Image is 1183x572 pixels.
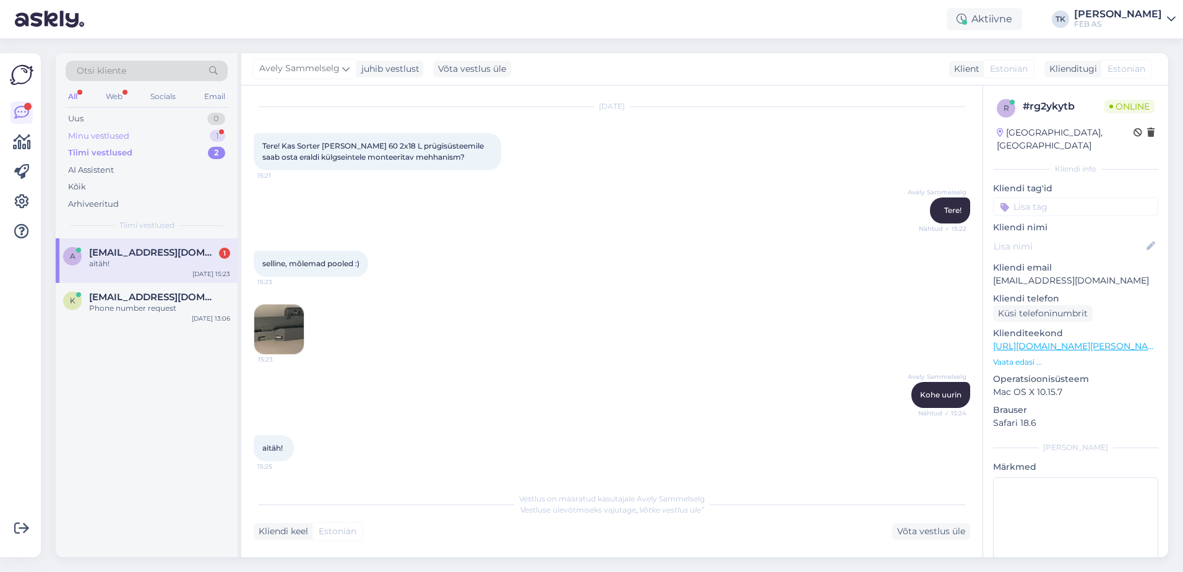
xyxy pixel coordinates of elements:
span: r [1004,103,1009,113]
span: Avely Sammelselg [908,372,966,381]
input: Lisa nimi [994,240,1144,253]
div: Socials [148,89,178,105]
span: k [70,296,75,305]
p: Operatsioonisüsteem [993,373,1158,386]
div: Web [103,89,125,105]
span: Kohe uurin [920,390,961,399]
div: 1 [210,130,225,142]
div: 1 [219,248,230,259]
span: Nähtud ✓ 15:24 [918,409,966,418]
span: 15:23 [258,355,304,364]
a: [URL][DOMAIN_NAME][PERSON_NAME] [993,340,1164,352]
span: Estonian [1108,63,1145,76]
span: 15:25 [257,462,304,471]
div: All [66,89,80,105]
div: [DATE] 13:06 [192,314,230,323]
div: Uus [68,113,84,125]
span: kkivirand@gmail.com [89,292,218,303]
div: AI Assistent [68,164,114,176]
div: aitäh! [89,258,230,269]
p: [EMAIL_ADDRESS][DOMAIN_NAME] [993,274,1158,287]
span: aitäh! [262,443,283,453]
span: Nähtud ✓ 15:22 [919,224,966,233]
img: Attachment [254,305,304,354]
div: [DATE] [254,101,970,112]
div: Küsi telefoninumbrit [993,305,1093,322]
span: Online [1104,100,1155,113]
div: Klienditugi [1044,63,1097,76]
p: Vaata edasi ... [993,357,1158,368]
span: selline, mõlemad pooled :) [262,259,359,268]
span: Avely Sammelselg [259,62,340,76]
span: Tere! Kas Sorter [PERSON_NAME] 60 2x18 L prügisüsteemile saab osta eraldi külgseintele monteerita... [262,141,486,162]
div: Kõik [68,181,86,193]
p: Kliendi nimi [993,221,1158,234]
div: [GEOGRAPHIC_DATA], [GEOGRAPHIC_DATA] [997,126,1134,152]
div: Tiimi vestlused [68,147,132,159]
span: Estonian [319,525,356,538]
div: Minu vestlused [68,130,129,142]
p: Safari 18.6 [993,417,1158,430]
div: Võta vestlus üle [892,523,970,540]
img: Askly Logo [10,63,33,87]
i: „Võtke vestlus üle” [636,505,704,514]
div: Email [202,89,228,105]
div: [PERSON_NAME] [1074,9,1162,19]
span: 15:21 [257,171,304,180]
span: a [70,251,75,261]
span: Estonian [990,63,1028,76]
div: [PERSON_NAME] [993,442,1158,453]
div: Phone number request [89,303,230,314]
a: [PERSON_NAME]FEB AS [1074,9,1176,29]
div: Võta vestlus üle [433,61,511,77]
div: Aktiivne [947,8,1022,30]
div: FEB AS [1074,19,1162,29]
div: Kliendi keel [254,525,308,538]
div: Klient [949,63,979,76]
span: Tiimi vestlused [119,220,174,231]
input: Lisa tag [993,197,1158,216]
div: # rg2ykytb [1023,99,1104,114]
p: Klienditeekond [993,327,1158,340]
div: [DATE] 15:23 [192,269,230,279]
div: Kliendi info [993,163,1158,175]
span: Vestluse ülevõtmiseks vajutage [520,505,704,514]
span: 15:23 [257,277,304,287]
p: Brauser [993,404,1158,417]
p: Kliendi email [993,261,1158,274]
div: 2 [208,147,225,159]
div: TK [1052,11,1069,28]
span: Avely Sammelselg [908,188,966,197]
p: Kliendi tag'id [993,182,1158,195]
div: 0 [207,113,225,125]
span: anton.t@gmail.com [89,247,218,258]
p: Mac OS X 10.15.7 [993,386,1158,399]
div: Arhiveeritud [68,198,119,210]
div: juhib vestlust [356,63,419,76]
span: Tere! [944,206,961,215]
span: Otsi kliente [77,64,126,77]
p: Kliendi telefon [993,292,1158,305]
span: Vestlus on määratud kasutajale Avely Sammelselg [519,494,705,503]
p: Märkmed [993,461,1158,474]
